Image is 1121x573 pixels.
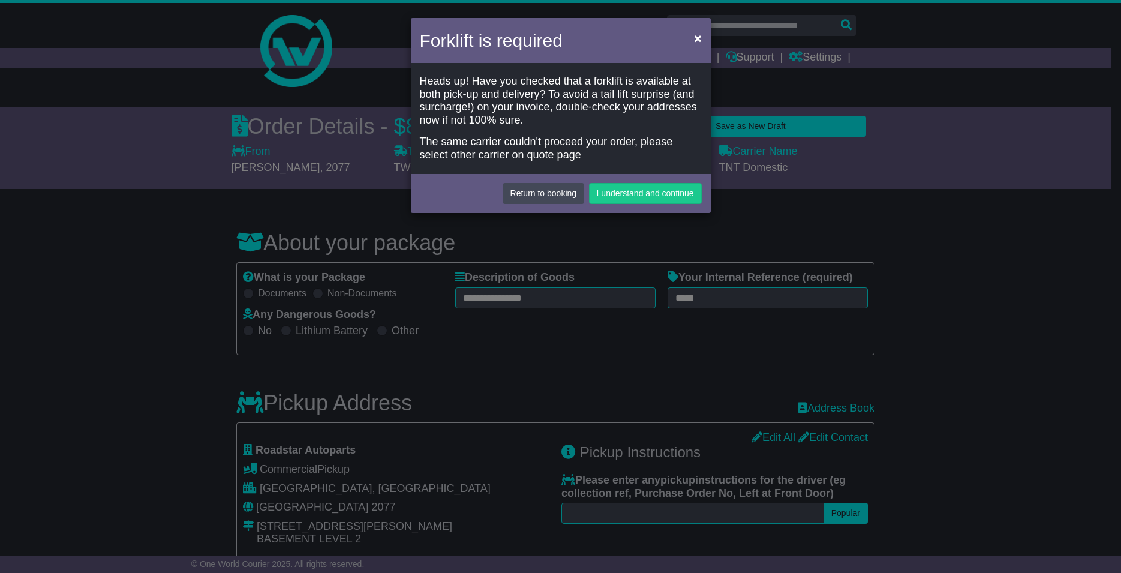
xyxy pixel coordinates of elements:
[589,183,702,204] button: I understand and continue
[503,183,585,204] button: Return to booking
[420,27,563,54] h4: Forklift is required
[420,75,702,127] div: Heads up! Have you checked that a forklift is available at both pick-up and delivery? To avoid a ...
[688,26,707,50] button: Close
[420,136,702,161] div: The same carrier couldn't proceed your order, please select other carrier on quote page
[694,31,701,45] span: ×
